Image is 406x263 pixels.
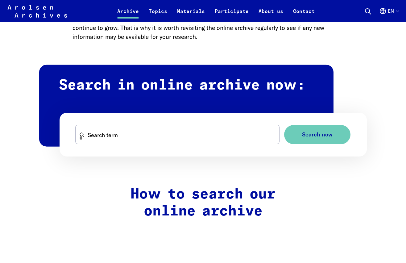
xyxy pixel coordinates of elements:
[72,186,333,220] h2: How to search our online archive
[210,7,254,22] a: Participate
[284,125,350,144] button: Search now
[144,7,172,22] a: Topics
[254,7,288,22] a: About us
[39,65,333,146] h2: Search in online archive now:
[172,7,210,22] a: Materials
[288,7,320,22] a: Contact
[379,7,399,22] button: English, language selection
[112,7,144,22] a: Archive
[112,4,320,19] nav: Primary
[302,131,333,138] span: Search now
